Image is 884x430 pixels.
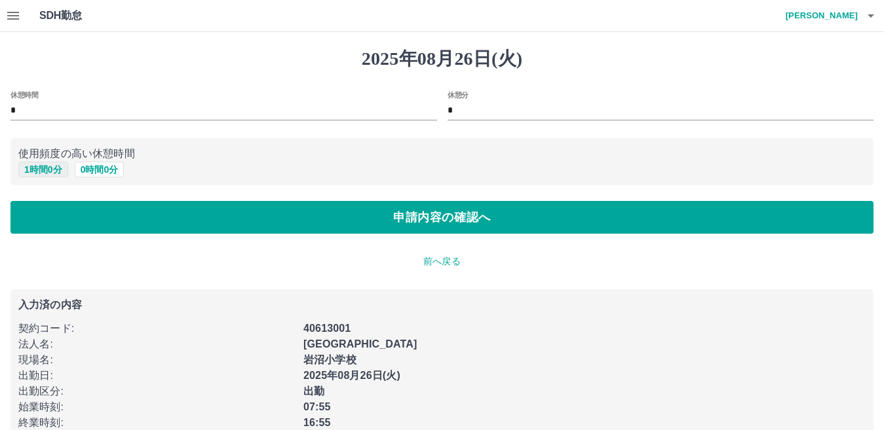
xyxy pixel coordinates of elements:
[10,255,874,268] p: 前へ戻る
[18,146,866,162] p: 使用頻度の高い休憩時間
[75,162,125,177] button: 0時間0分
[303,370,400,381] b: 2025年08月26日(火)
[303,338,417,349] b: [GEOGRAPHIC_DATA]
[303,323,351,334] b: 40613001
[303,354,356,365] b: 岩沼小学校
[18,384,296,399] p: 出勤区分 :
[18,399,296,415] p: 始業時刻 :
[18,352,296,368] p: 現場名 :
[303,417,331,428] b: 16:55
[448,90,469,99] label: 休憩分
[18,300,866,310] p: 入力済の内容
[18,336,296,352] p: 法人名 :
[303,385,324,397] b: 出勤
[18,368,296,384] p: 出勤日 :
[10,90,38,99] label: 休憩時間
[18,321,296,336] p: 契約コード :
[10,201,874,234] button: 申請内容の確認へ
[303,401,331,412] b: 07:55
[10,48,874,70] h1: 2025年08月26日(火)
[18,162,68,177] button: 1時間0分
